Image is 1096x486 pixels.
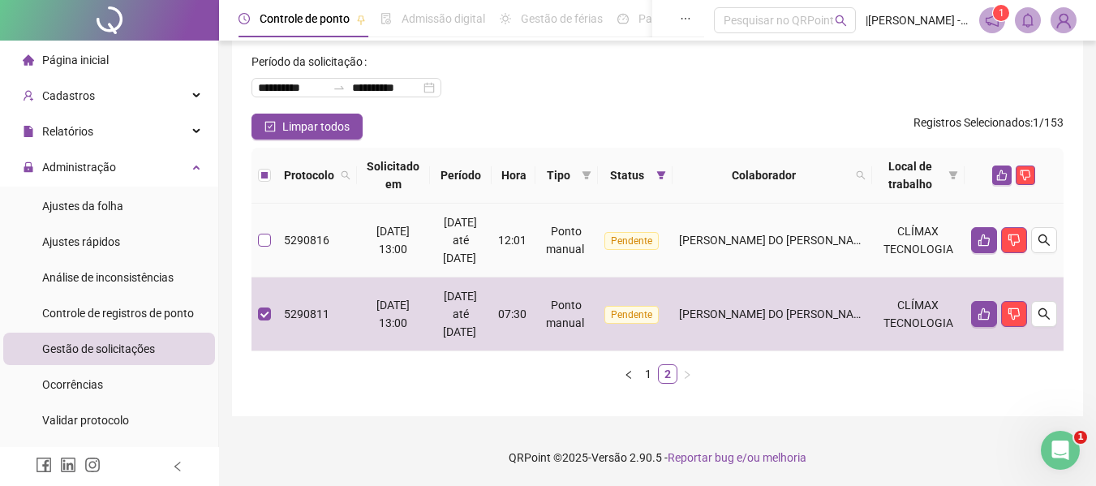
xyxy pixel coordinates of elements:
[948,170,958,180] span: filter
[42,161,116,174] span: Administração
[993,5,1009,21] sup: 1
[999,7,1004,19] span: 1
[498,234,527,247] span: 12:01
[42,378,103,391] span: Ocorrências
[333,81,346,94] span: swap-right
[619,364,638,384] button: left
[84,457,101,473] span: instagram
[591,451,627,464] span: Versão
[282,118,350,135] span: Limpar todos
[42,125,93,138] span: Relatórios
[260,12,350,25] span: Controle de ponto
[23,54,34,66] span: home
[356,15,366,24] span: pushpin
[853,163,869,187] span: search
[42,200,123,213] span: Ajustes da folha
[23,161,34,173] span: lock
[380,13,392,24] span: file-done
[679,234,873,247] span: [PERSON_NAME] DO [PERSON_NAME]
[42,414,129,427] span: Validar protocolo
[668,451,806,464] span: Reportar bug e/ou melhoria
[239,13,250,24] span: clock-circle
[36,457,52,473] span: facebook
[653,163,669,187] span: filter
[42,271,174,284] span: Análise de inconsistências
[542,166,574,184] span: Tipo
[872,204,965,277] td: CLÍMAX TECNOLOGIA
[1051,8,1076,32] img: 88910
[1038,308,1051,320] span: search
[546,299,584,329] span: Ponto manual
[23,126,34,137] span: file
[23,90,34,101] span: user-add
[680,13,691,24] span: ellipsis
[443,290,478,338] span: [DATE] até [DATE]
[172,461,183,472] span: left
[578,163,595,187] span: filter
[872,277,965,351] td: CLÍMAX TECNOLOGIA
[264,121,276,132] span: check-square
[333,81,346,94] span: to
[677,364,697,384] li: Próxima página
[638,364,658,384] li: 1
[856,170,866,180] span: search
[430,148,492,204] th: Período
[619,364,638,384] li: Página anterior
[1008,234,1021,247] span: dislike
[604,306,659,324] span: Pendente
[219,429,1096,486] footer: QRPoint © 2025 - 2.90.5 -
[866,11,969,29] span: |[PERSON_NAME] - Clímax tecnologia
[985,13,999,28] span: notification
[617,13,629,24] span: dashboard
[639,365,657,383] a: 1
[624,370,634,380] span: left
[1020,170,1031,181] span: dislike
[376,225,410,256] span: [DATE] 13:00
[492,148,535,204] th: Hora
[677,364,697,384] button: right
[879,157,942,193] span: Local de trabalho
[658,364,677,384] li: 2
[376,299,410,329] span: [DATE] 13:00
[500,13,511,24] span: sun
[978,308,991,320] span: like
[251,49,373,75] label: Período da solicitação
[659,365,677,383] a: 2
[582,170,591,180] span: filter
[42,54,109,67] span: Página inicial
[341,170,350,180] span: search
[546,225,584,256] span: Ponto manual
[42,342,155,355] span: Gestão de solicitações
[357,148,430,204] th: Solicitado em
[284,308,329,320] span: 5290811
[1038,234,1051,247] span: search
[402,12,485,25] span: Admissão digital
[656,170,666,180] span: filter
[1021,13,1035,28] span: bell
[996,170,1008,181] span: like
[604,232,659,250] span: Pendente
[638,12,702,25] span: Painel do DP
[251,114,363,140] button: Limpar todos
[913,114,1064,140] span: : 1 / 153
[945,154,961,196] span: filter
[682,370,692,380] span: right
[679,308,873,320] span: [PERSON_NAME] DO [PERSON_NAME]
[978,234,991,247] span: like
[521,12,603,25] span: Gestão de férias
[679,166,849,184] span: Colaborador
[1041,431,1080,470] iframe: Intercom live chat
[835,15,847,27] span: search
[604,166,650,184] span: Status
[284,234,329,247] span: 5290816
[42,89,95,102] span: Cadastros
[337,163,354,187] span: search
[1008,308,1021,320] span: dislike
[284,166,334,184] span: Protocolo
[498,308,527,320] span: 07:30
[60,457,76,473] span: linkedin
[42,235,120,248] span: Ajustes rápidos
[443,216,478,265] span: [DATE] até [DATE]
[1074,431,1087,444] span: 1
[42,307,194,320] span: Controle de registros de ponto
